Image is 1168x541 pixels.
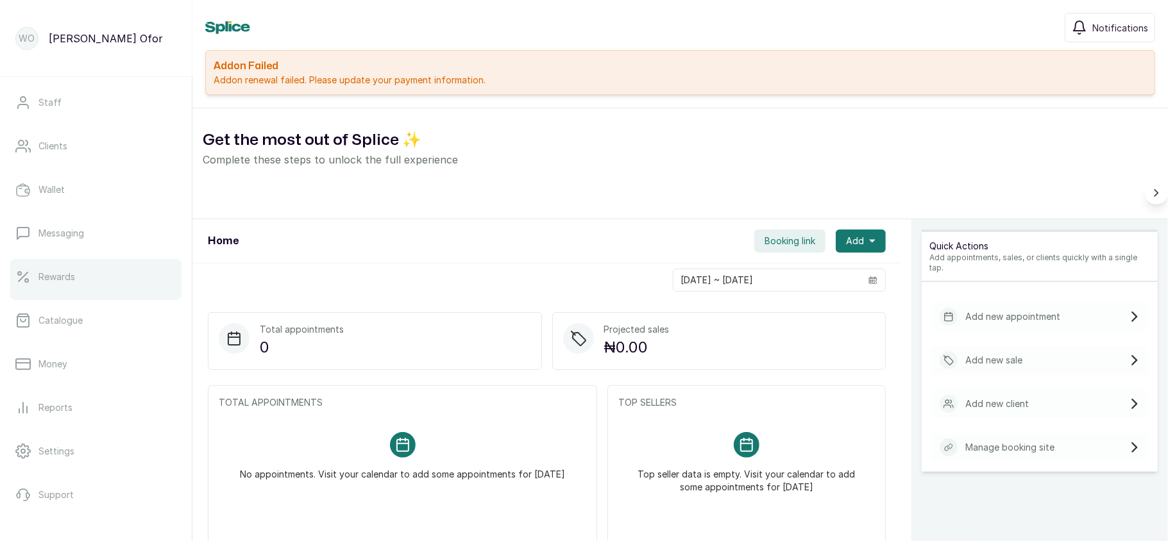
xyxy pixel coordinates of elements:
[765,235,815,247] span: Booking link
[10,215,182,251] a: Messaging
[38,314,83,327] p: Catalogue
[219,396,586,409] p: TOTAL APPOINTMENTS
[618,396,875,409] p: TOP SELLERS
[836,229,886,253] button: Add
[604,336,670,359] p: ₦0.00
[754,229,825,253] button: Booking link
[240,458,565,481] p: No appointments. Visit your calendar to add some appointments for [DATE]
[38,358,67,370] p: Money
[10,303,182,338] a: Catalogue
[965,397,1029,410] p: Add new client
[868,276,877,285] svg: calendar
[965,310,1060,323] p: Add new appointment
[929,240,1150,253] p: Quick Actions
[214,74,1147,87] p: Addon renewal failed. Please update your payment information.
[214,58,1147,74] h2: Addon Failed
[19,32,35,45] p: WO
[846,235,864,247] span: Add
[10,390,182,426] a: Reports
[38,445,74,458] p: Settings
[10,128,182,164] a: Clients
[38,227,84,240] p: Messaging
[1092,21,1148,35] span: Notifications
[634,458,859,494] p: Top seller data is empty. Visit your calendar to add some appointments for [DATE]
[38,401,72,414] p: Reports
[38,488,74,501] p: Support
[260,336,344,359] p: 0
[49,31,163,46] p: [PERSON_NAME] Ofor
[10,85,182,121] a: Staff
[208,233,239,249] h1: Home
[1065,13,1155,42] button: Notifications
[38,96,62,109] p: Staff
[10,172,182,208] a: Wallet
[10,477,182,513] a: Support
[673,269,861,291] input: Select date
[10,346,182,382] a: Money
[604,323,670,336] p: Projected sales
[10,433,182,469] a: Settings
[203,152,1158,167] p: Complete these steps to unlock the full experience
[38,270,75,283] p: Rewards
[203,129,1158,152] h2: Get the most out of Splice ✨
[38,183,65,196] p: Wallet
[260,323,344,336] p: Total appointments
[965,441,1054,454] p: Manage booking site
[10,259,182,295] a: Rewards
[929,253,1150,273] p: Add appointments, sales, or clients quickly with a single tap.
[965,354,1022,367] p: Add new sale
[38,140,67,153] p: Clients
[1145,181,1168,204] button: Scroll right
